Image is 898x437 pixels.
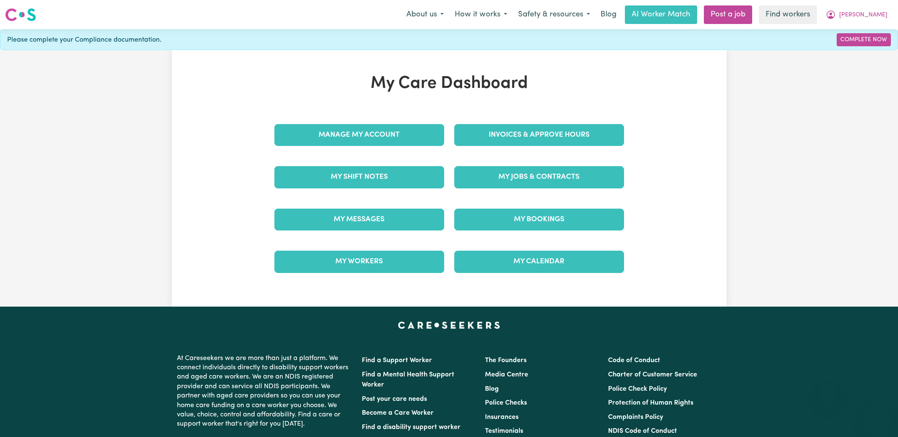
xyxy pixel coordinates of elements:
a: Careseekers logo [5,5,36,24]
a: My Shift Notes [274,166,444,188]
a: Find a Mental Health Support Worker [362,371,454,388]
a: Find workers [759,5,817,24]
a: Find a Support Worker [362,357,432,364]
a: Blog [595,5,621,24]
a: Charter of Customer Service [608,371,697,378]
a: My Bookings [454,209,624,230]
a: Complaints Policy [608,414,663,421]
span: Please complete your Compliance documentation. [7,35,161,45]
span: [PERSON_NAME] [839,11,887,20]
iframe: Button to launch messaging window [864,403,891,430]
a: Protection of Human Rights [608,400,693,406]
a: My Workers [274,251,444,273]
a: Insurances [485,414,519,421]
img: Careseekers logo [5,7,36,22]
a: Media Centre [485,371,528,378]
p: At Careseekers we are more than just a platform. We connect individuals directly to disability su... [177,350,352,432]
a: Find a disability support worker [362,424,461,431]
button: Safety & resources [513,6,595,24]
a: Manage My Account [274,124,444,146]
a: Blog [485,386,499,392]
h1: My Care Dashboard [269,74,629,94]
a: Police Checks [485,400,527,406]
iframe: Close message [819,383,836,400]
button: How it works [449,6,513,24]
a: Police Check Policy [608,386,667,392]
a: Invoices & Approve Hours [454,124,624,146]
a: NDIS Code of Conduct [608,428,677,434]
a: AI Worker Match [625,5,697,24]
a: My Jobs & Contracts [454,166,624,188]
a: Testimonials [485,428,523,434]
a: The Founders [485,357,527,364]
a: Complete Now [837,33,891,46]
a: Post your care needs [362,396,427,403]
button: My Account [820,6,893,24]
button: About us [401,6,449,24]
a: Code of Conduct [608,357,660,364]
a: My Messages [274,209,444,230]
a: Post a job [704,5,752,24]
a: Careseekers home page [398,322,500,328]
a: My Calendar [454,251,624,273]
a: Become a Care Worker [362,410,434,416]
